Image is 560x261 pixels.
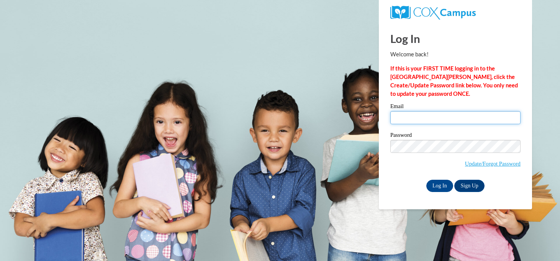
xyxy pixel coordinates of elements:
label: Email [390,103,521,111]
a: Update/Forgot Password [465,161,521,167]
a: Sign Up [454,180,484,192]
strong: If this is your FIRST TIME logging in to the [GEOGRAPHIC_DATA][PERSON_NAME], click the Create/Upd... [390,65,518,97]
img: COX Campus [390,6,476,20]
a: COX Campus [390,9,476,15]
p: Welcome back! [390,50,521,59]
input: Log In [426,180,453,192]
label: Password [390,132,521,140]
h1: Log In [390,31,521,46]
